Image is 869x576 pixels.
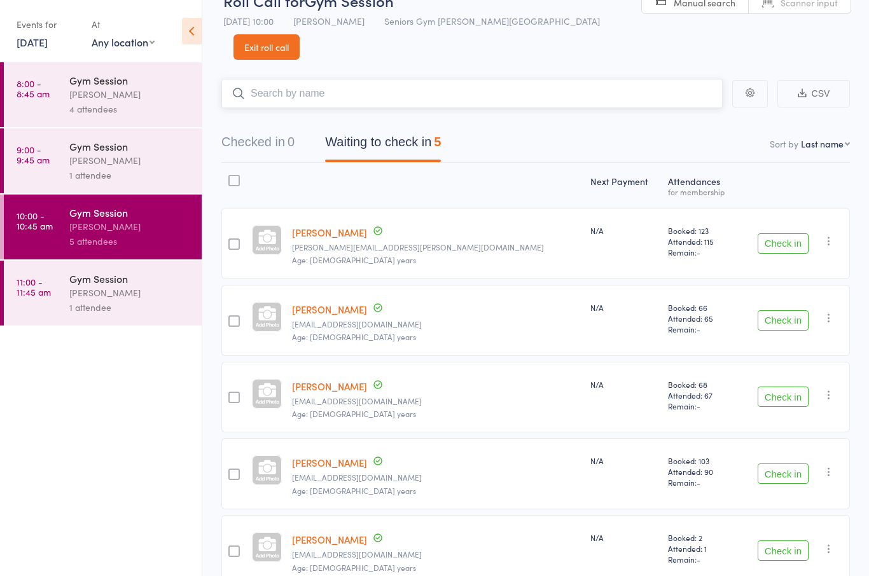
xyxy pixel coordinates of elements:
[758,540,809,561] button: Check in
[697,324,700,334] span: -
[288,135,295,149] div: 0
[92,14,155,35] div: At
[668,455,734,466] span: Booked: 103
[17,144,50,165] time: 9:00 - 9:45 am
[292,550,580,559] small: sandrascott29@gmail.com
[668,236,734,247] span: Attended: 115
[668,247,734,257] span: Remain:
[17,78,50,99] time: 8:00 - 8:45 am
[668,225,734,236] span: Booked: 123
[17,277,51,297] time: 11:00 - 11:45 am
[668,188,734,196] div: for membership
[17,14,79,35] div: Events for
[668,379,734,390] span: Booked: 68
[69,300,191,315] div: 1 attendee
[69,139,191,153] div: Gym Session
[668,466,734,477] span: Attended: 90
[777,80,850,107] button: CSV
[758,233,809,254] button: Check in
[758,310,809,331] button: Check in
[221,128,295,162] button: Checked in0
[585,168,663,202] div: Next Payment
[293,15,365,27] span: [PERSON_NAME]
[221,79,723,108] input: Search by name
[292,226,367,239] a: [PERSON_NAME]
[668,401,734,411] span: Remain:
[292,380,367,393] a: [PERSON_NAME]
[668,477,734,488] span: Remain:
[233,34,300,60] a: Exit roll call
[292,485,416,496] span: Age: [DEMOGRAPHIC_DATA] years
[590,455,658,466] div: N/A
[292,456,367,469] a: [PERSON_NAME]
[668,313,734,324] span: Attended: 65
[92,35,155,49] div: Any location
[758,387,809,407] button: Check in
[801,137,844,150] div: Last name
[697,477,700,488] span: -
[17,210,53,231] time: 10:00 - 10:45 am
[668,543,734,554] span: Attended: 1
[292,320,580,329] small: tcomino@bigpond.net.au
[292,533,367,546] a: [PERSON_NAME]
[292,562,416,573] span: Age: [DEMOGRAPHIC_DATA] years
[697,247,700,257] span: -
[590,379,658,390] div: N/A
[758,463,809,484] button: Check in
[292,243,580,252] small: nadia.omran@gmail.com
[69,205,191,219] div: Gym Session
[69,219,191,234] div: [PERSON_NAME]
[4,128,202,193] a: 9:00 -9:45 amGym Session[PERSON_NAME]1 attendee
[697,401,700,411] span: -
[69,87,191,102] div: [PERSON_NAME]
[770,137,798,150] label: Sort by
[17,35,48,49] a: [DATE]
[292,397,580,406] small: tcomino@bigpond.net.au
[292,254,416,265] span: Age: [DEMOGRAPHIC_DATA] years
[292,303,367,316] a: [PERSON_NAME]
[668,302,734,313] span: Booked: 66
[69,285,191,300] div: [PERSON_NAME]
[325,128,441,162] button: Waiting to check in5
[69,168,191,182] div: 1 attendee
[384,15,600,27] span: Seniors Gym [PERSON_NAME][GEOGRAPHIC_DATA]
[590,532,658,543] div: N/A
[223,15,274,27] span: [DATE] 10:00
[590,225,658,236] div: N/A
[434,135,441,149] div: 5
[292,331,416,342] span: Age: [DEMOGRAPHIC_DATA] years
[668,532,734,543] span: Booked: 2
[668,554,734,565] span: Remain:
[69,73,191,87] div: Gym Session
[292,473,580,482] small: t_katsigiannis@hotmail.com
[663,168,739,202] div: Atten­dances
[69,234,191,249] div: 5 attendees
[4,261,202,326] a: 11:00 -11:45 amGym Session[PERSON_NAME]1 attendee
[69,153,191,168] div: [PERSON_NAME]
[69,271,191,285] div: Gym Session
[668,390,734,401] span: Attended: 67
[4,62,202,127] a: 8:00 -8:45 amGym Session[PERSON_NAME]4 attendees
[697,554,700,565] span: -
[4,195,202,259] a: 10:00 -10:45 amGym Session[PERSON_NAME]5 attendees
[292,408,416,419] span: Age: [DEMOGRAPHIC_DATA] years
[590,302,658,313] div: N/A
[69,102,191,116] div: 4 attendees
[668,324,734,334] span: Remain:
